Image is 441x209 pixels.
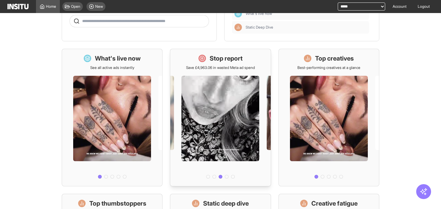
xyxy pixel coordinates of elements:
[186,65,255,70] p: Save £4,963.06 in wasted Meta ad spend
[95,4,103,9] span: New
[95,54,141,63] h1: What's live now
[234,10,242,17] div: Dashboard
[71,4,80,9] span: Open
[203,199,249,208] h1: Static deep dive
[210,54,243,63] h1: Stop report
[89,199,146,208] h1: Top thumbstoppers
[246,11,272,16] span: What's live now
[234,24,242,31] div: Insights
[90,65,134,70] p: See all active ads instantly
[46,4,56,9] span: Home
[246,25,367,30] span: Static Deep Dive
[170,49,271,186] a: Stop reportSave £4,963.06 in wasted Meta ad spend
[315,54,354,63] h1: Top creatives
[246,11,367,16] span: What's live now
[246,25,273,30] span: Static Deep Dive
[7,4,29,9] img: Logo
[297,65,360,70] p: Best-performing creatives at a glance
[278,49,379,186] a: Top creativesBest-performing creatives at a glance
[62,49,163,186] a: What's live nowSee all active ads instantly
